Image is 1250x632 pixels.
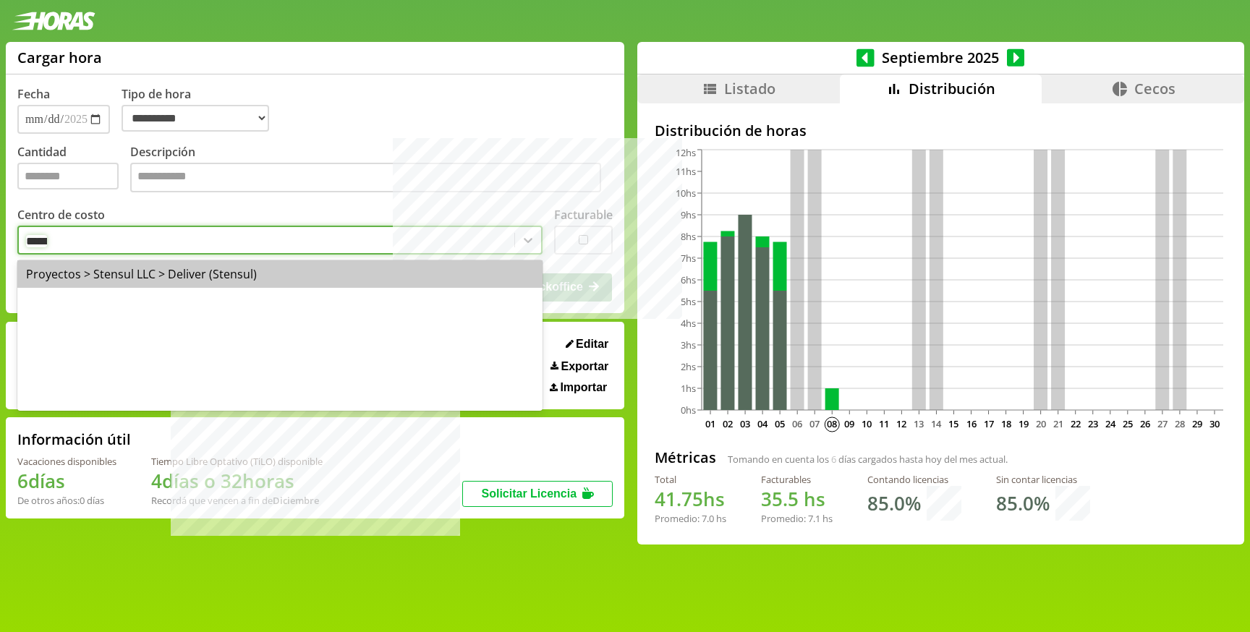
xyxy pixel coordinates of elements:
[875,48,1007,67] span: Septiembre 2025
[151,455,323,468] div: Tiempo Libre Optativo (TiLO) disponible
[17,260,543,288] div: Proyectos > Stensul LLC > Deliver (Stensul)
[17,144,130,197] label: Cantidad
[681,403,696,417] tspan: 0hs
[681,317,696,330] tspan: 4hs
[17,86,50,102] label: Fecha
[983,417,993,430] text: 17
[546,359,613,374] button: Exportar
[17,455,116,468] div: Vacaciones disponibles
[151,494,323,507] div: Recordá que vencen a fin de
[655,448,716,467] h2: Métricas
[554,207,613,223] label: Facturable
[151,468,323,494] h1: 4 días o 32 horas
[1192,417,1202,430] text: 29
[844,417,854,430] text: 09
[761,512,833,525] div: Promedio: hs
[681,295,696,308] tspan: 5hs
[808,512,820,525] span: 7.1
[775,417,785,430] text: 05
[831,453,836,466] span: 6
[681,208,696,221] tspan: 9hs
[909,79,995,98] span: Distribución
[914,417,924,430] text: 13
[809,417,820,430] text: 07
[1209,417,1220,430] text: 30
[867,490,921,516] h1: 85.0 %
[560,381,607,394] span: Importar
[655,473,726,486] div: Total
[827,417,837,430] text: 08
[702,512,714,525] span: 7.0
[1140,417,1150,430] text: 26
[724,79,775,98] span: Listado
[12,12,95,30] img: logotipo
[576,338,608,351] span: Editar
[879,417,889,430] text: 11
[1036,417,1046,430] text: 20
[1088,417,1098,430] text: 23
[867,473,961,486] div: Contando licencias
[1157,417,1168,430] text: 27
[1175,417,1185,430] text: 28
[996,473,1090,486] div: Sin contar licencias
[896,417,906,430] text: 12
[655,486,726,512] h1: hs
[792,417,802,430] text: 06
[1134,79,1175,98] span: Cecos
[676,187,696,200] tspan: 10hs
[1019,417,1029,430] text: 19
[996,490,1050,516] h1: 85.0 %
[17,430,131,449] h2: Información útil
[1053,417,1063,430] text: 21
[655,121,1227,140] h2: Distribución de horas
[676,146,696,159] tspan: 12hs
[130,144,613,197] label: Descripción
[17,494,116,507] div: De otros años: 0 días
[130,163,601,193] textarea: Descripción
[948,417,958,430] text: 15
[1105,417,1116,430] text: 24
[705,417,715,430] text: 01
[761,486,799,512] span: 35.5
[966,417,976,430] text: 16
[681,382,696,395] tspan: 1hs
[122,86,281,134] label: Tipo de hora
[931,417,942,430] text: 14
[681,252,696,265] tspan: 7hs
[1123,417,1133,430] text: 25
[676,165,696,178] tspan: 11hs
[862,417,872,430] text: 10
[655,486,703,512] span: 41.75
[462,481,613,507] button: Solicitar Licencia
[17,163,119,189] input: Cantidad
[481,487,577,500] span: Solicitar Licencia
[1000,417,1011,430] text: 18
[681,273,696,286] tspan: 6hs
[17,48,102,67] h1: Cargar hora
[761,486,833,512] h1: hs
[17,468,116,494] h1: 6 días
[17,207,105,223] label: Centro de costo
[723,417,733,430] text: 02
[681,360,696,373] tspan: 2hs
[273,494,319,507] b: Diciembre
[655,512,726,525] div: Promedio: hs
[757,417,768,430] text: 04
[728,453,1008,466] span: Tomando en cuenta los días cargados hasta hoy del mes actual.
[561,337,613,351] button: Editar
[122,105,269,132] select: Tipo de hora
[681,338,696,351] tspan: 3hs
[1071,417,1081,430] text: 22
[761,473,833,486] div: Facturables
[561,360,609,373] span: Exportar
[740,417,750,430] text: 03
[681,230,696,243] tspan: 8hs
